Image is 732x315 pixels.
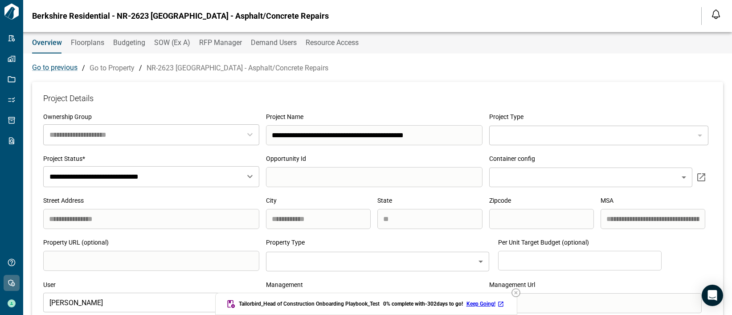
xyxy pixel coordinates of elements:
span: Zipcode [489,197,511,204]
span: Management Url [489,281,535,288]
input: search [377,209,482,229]
span: Budgeting [113,38,145,47]
span: MSA [601,197,613,204]
span: Project Type [489,113,523,120]
span: SOW (Ex A) [154,38,190,47]
input: search [43,251,259,271]
span: Per Unit Target Budget (optional) [498,239,589,246]
input: search [601,209,705,229]
span: 0 % complete with -302 days to go! [383,300,463,307]
input: search [489,293,702,313]
div: [PERSON_NAME] [43,290,262,315]
span: Floorplans [71,38,104,47]
span: Overview [32,38,62,47]
span: Street Address [43,197,84,204]
button: container config [692,168,710,186]
span: Project Name [266,113,303,120]
input: search [489,209,594,229]
span: Opportunity Id [266,155,306,162]
a: Keep Going! [466,300,506,307]
span: Management [266,281,303,288]
span: Property Type [266,239,305,246]
a: NR-2623 [GEOGRAPHIC_DATA] - Asphalt/Concrete Repairs [147,64,328,72]
span: Property URL (optional) [43,239,109,246]
span: Go to previous [32,63,78,72]
span: Resource Access [306,38,359,47]
p: $ [504,255,508,266]
input: search [43,209,259,229]
span: City [266,197,277,204]
input: search [511,254,656,268]
span: Project Status* [43,155,85,162]
span: Project Details [43,94,94,103]
span: Container config [489,155,535,162]
span: User [43,281,56,288]
span: Tailorbird_Head of Construction Onboarding Playbook_Test [239,300,380,307]
a: Go to Property [90,64,135,72]
span: Demand Users [251,38,297,47]
div: / / [32,59,723,77]
div: base tabs [23,32,732,53]
input: search [266,167,482,187]
span: Berkshire Residential - NR-2623 [GEOGRAPHIC_DATA] - Asphalt/Concrete Repairs [32,12,329,20]
span: RFP Manager [199,38,242,47]
button: Open [244,170,256,183]
button: Open notification feed [709,7,723,21]
input: search [266,209,371,229]
div: Open Intercom Messenger [702,285,723,306]
span: State [377,197,392,204]
span: Ownership Group [43,113,92,120]
input: search [266,125,482,145]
